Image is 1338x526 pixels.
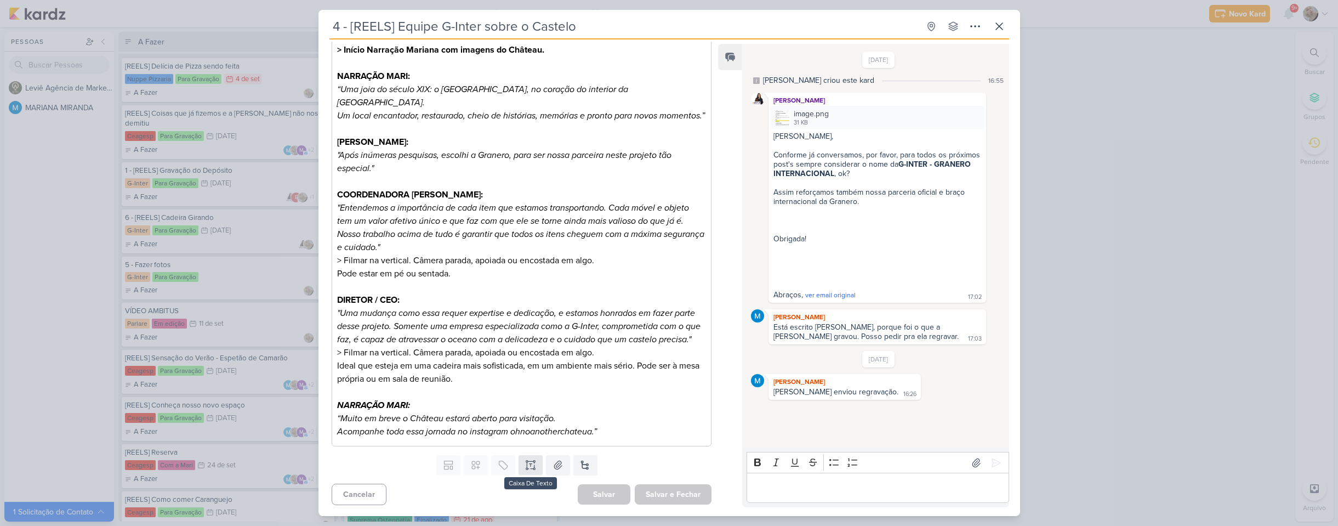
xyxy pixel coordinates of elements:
[968,293,982,302] div: 17:02
[329,16,919,36] input: Kard Sem Título
[504,477,557,489] div: Caixa De Texto
[771,106,983,129] div: image.png
[751,374,764,387] img: MARIANA MIRANDA
[771,376,919,387] div: [PERSON_NAME]
[751,309,764,323] img: MARIANA MIRANDA
[771,95,983,106] div: [PERSON_NAME]
[751,93,764,106] img: Amannda Primo
[773,323,959,341] div: Está escrito [PERSON_NAME], porque foi o que a [PERSON_NAME] gravou. Posso pedir pra ela regravar.
[337,202,704,253] i: "Entendemos a importância de cada item que estamos transportando. Cada móvel e objeto tem um valo...
[773,160,973,178] b: G-INTER - GRANERO INTERNACIONAL
[337,255,594,266] span: > Filmar na vertical. Câmera parada, apoiada ou encostada em algo.
[903,390,916,399] div: 16:26
[337,295,400,306] strong: DIRETOR / CEO:
[332,484,386,505] button: Cancelar
[988,76,1004,86] div: 16:55
[337,71,410,82] strong: NARRAÇÃO MARI:
[337,413,556,424] i: “Muito em breve o Château estará aberto para visitação.
[775,110,790,126] img: I6O8yK6TzOvBNFputtYt1WzJPAwyBl0AHy6mzPse.png
[794,118,829,127] div: 31 KB
[747,452,1009,473] div: Editor toolbar
[332,9,712,447] div: Editor editing area: main
[337,44,544,55] strong: > Início Narração Mariana com imagens do Château.
[805,291,856,299] span: ver email original
[337,268,451,279] span: Pode estar em pé ou sentada.
[337,84,628,108] i: “Uma joia do século XIX: o [GEOGRAPHIC_DATA], no coração do interior da [GEOGRAPHIC_DATA].
[747,473,1009,503] div: Editor editing area: main
[337,189,483,200] strong: COORDENADORA [PERSON_NAME]:
[794,108,829,120] div: image.png
[337,110,705,121] i: Um local encantador, restaurado, cheio de histórias, memórias e pronto para novos momentos.”
[773,132,982,299] span: [PERSON_NAME], Conforme já conversamos, por favor, para todos os próximos post's sempre considera...
[771,312,983,323] div: [PERSON_NAME]
[337,308,701,345] i: "Uma mudança como essa requer expertise e dedicação, e estamos honrados em fazer parte desse proj...
[773,387,898,397] div: [PERSON_NAME] enviou regravação.
[968,335,982,343] div: 17:03
[763,75,874,86] div: [PERSON_NAME] criou este kard
[337,347,594,358] span: > Filmar na vertical. Câmera parada, apoiada ou encostada em algo.
[337,150,671,174] i: "Após inúmeras pesquisas, escolhi a Granero, para ser nossa parceira neste projeto tão especial."
[337,426,597,437] i: Acompanhe toda essa jornada no instagram ohnoanotherchateua.”
[337,137,408,148] strong: [PERSON_NAME]:
[337,400,410,411] strong: NARRAÇÃO MARI:
[337,360,699,384] span: Ideal que esteja em uma cadeira mais sofisticada, em um ambiente mais sério. Pode ser à mesa próp...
